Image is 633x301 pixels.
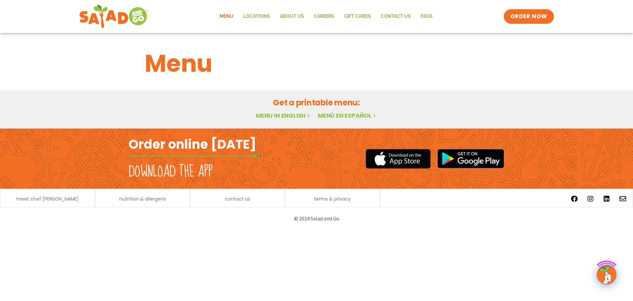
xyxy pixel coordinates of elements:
img: new-SAG-logo-768×292 [79,3,149,30]
a: ORDER NOW [504,9,554,24]
h2: Order online [DATE] [129,136,256,152]
a: Careers [309,9,339,24]
img: fork [129,154,260,158]
a: contact us [225,197,250,201]
a: meet chef [PERSON_NAME] [16,197,79,201]
img: appstore [366,148,431,169]
a: nutrition & allergens [119,197,166,201]
a: Menú en español [318,111,377,120]
a: FAQs [416,9,437,24]
h2: Download the app [129,163,213,181]
nav: Menu [215,9,437,24]
h1: Menu [145,46,488,81]
a: Menu [215,9,238,24]
a: Contact Us [376,9,416,24]
a: GIFT CARDS [339,9,376,24]
a: terms & privacy [314,197,351,201]
h2: Get a printable menu: [145,97,488,108]
a: Locations [238,9,275,24]
span: ORDER NOW [510,13,547,20]
a: About Us [275,9,309,24]
a: Menu in English [256,111,311,120]
p: © 2024 Salad and Go [132,214,501,223]
img: google_play [437,149,504,169]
